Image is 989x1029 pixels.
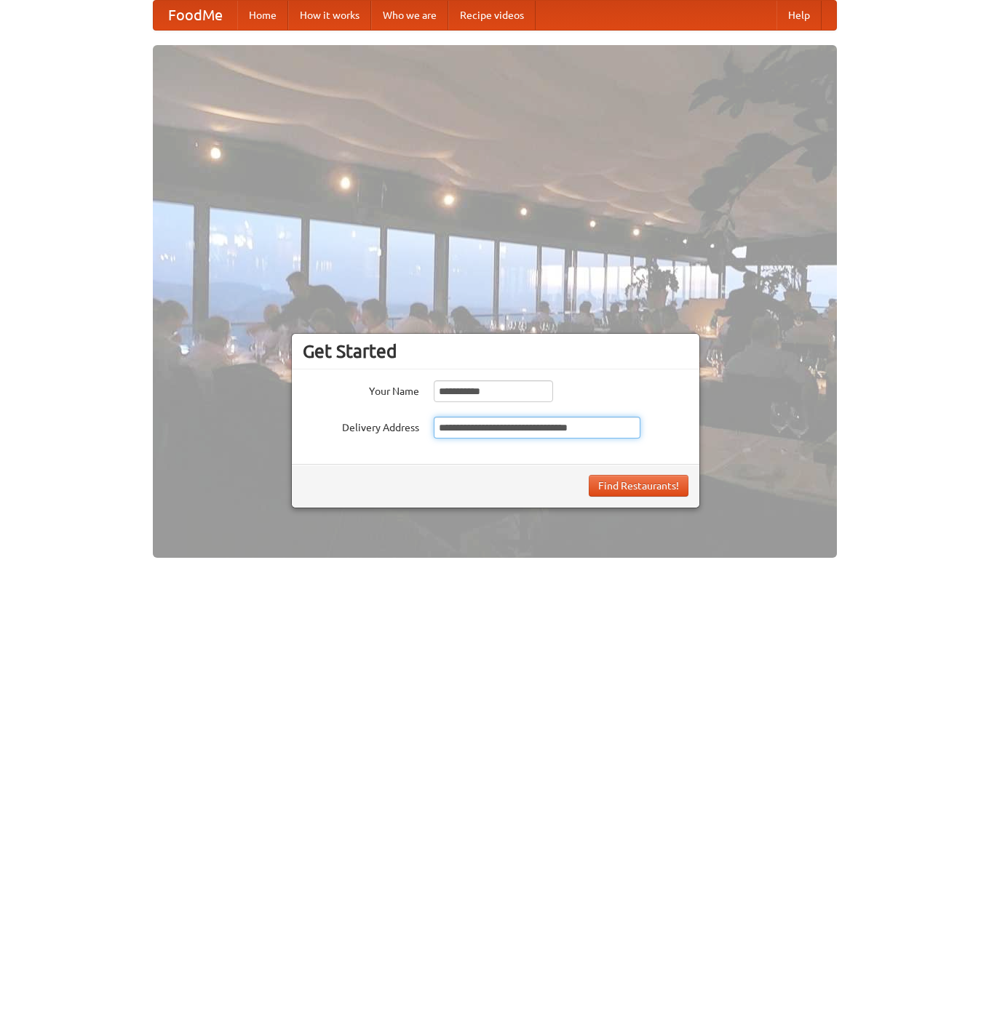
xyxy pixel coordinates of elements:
a: Who we are [371,1,448,30]
label: Delivery Address [303,417,419,435]
a: FoodMe [154,1,237,30]
h3: Get Started [303,340,688,362]
a: How it works [288,1,371,30]
button: Find Restaurants! [589,475,688,497]
a: Help [776,1,822,30]
a: Recipe videos [448,1,536,30]
label: Your Name [303,380,419,399]
a: Home [237,1,288,30]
